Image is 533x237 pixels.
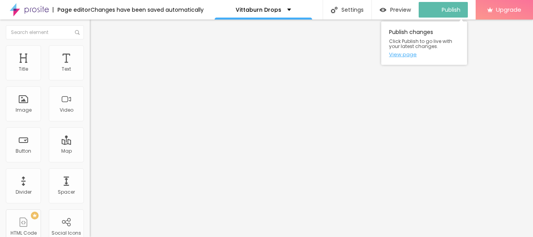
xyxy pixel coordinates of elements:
[381,21,467,65] div: Publish changes
[19,66,28,72] div: Title
[91,7,204,12] div: Changes have been saved automatically
[6,25,84,39] input: Search element
[16,107,32,113] div: Image
[442,7,460,13] span: Publish
[419,2,468,18] button: Publish
[52,230,81,236] div: Social Icons
[11,230,37,236] div: HTML Code
[58,189,75,195] div: Spacer
[390,7,411,13] span: Preview
[496,6,521,13] span: Upgrade
[236,7,281,12] p: Vittaburn Drops
[62,66,71,72] div: Text
[331,7,338,13] img: Icone
[389,39,459,49] span: Click Publish to go live with your latest changes.
[53,7,91,12] div: Page editor
[75,30,80,35] img: Icone
[389,52,459,57] a: View page
[90,20,533,237] iframe: Editor
[60,107,73,113] div: Video
[372,2,419,18] button: Preview
[61,148,72,154] div: Map
[16,148,31,154] div: Button
[16,189,32,195] div: Divider
[380,7,386,13] img: view-1.svg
